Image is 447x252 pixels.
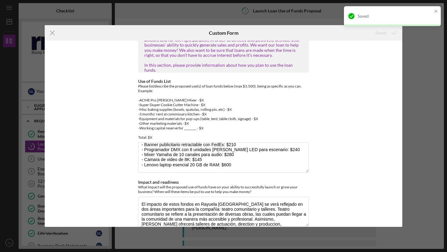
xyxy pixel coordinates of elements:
div: Saved [358,14,432,19]
button: Saved [369,27,402,39]
label: Impact and readiness [138,179,179,185]
textarea: - Set de 8 microfonos Church Sistema inalambrico 8x100 canales: $590 - 2 estuches de transporte e... [138,142,309,172]
label: Use of Funds List [138,79,171,84]
h6: Custom Form [209,30,238,36]
button: close [434,9,438,15]
div: Saved [375,27,387,39]
textarea: El impacto de estos fondos en Rayuela [GEOGRAPHIC_DATA] se verá reflejado en dos áreas importante... [138,197,309,227]
div: What impact will the proposed use of funds have on your ability to successfully launch or grow yo... [138,185,309,194]
div: Please list/describe the proposed use(s) of loan funds below (max $3,500), being as specific as y... [138,84,309,140]
div: RMMFI loans are designed to invest in Feasible business models, in the right amount and for the r... [144,33,303,73]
